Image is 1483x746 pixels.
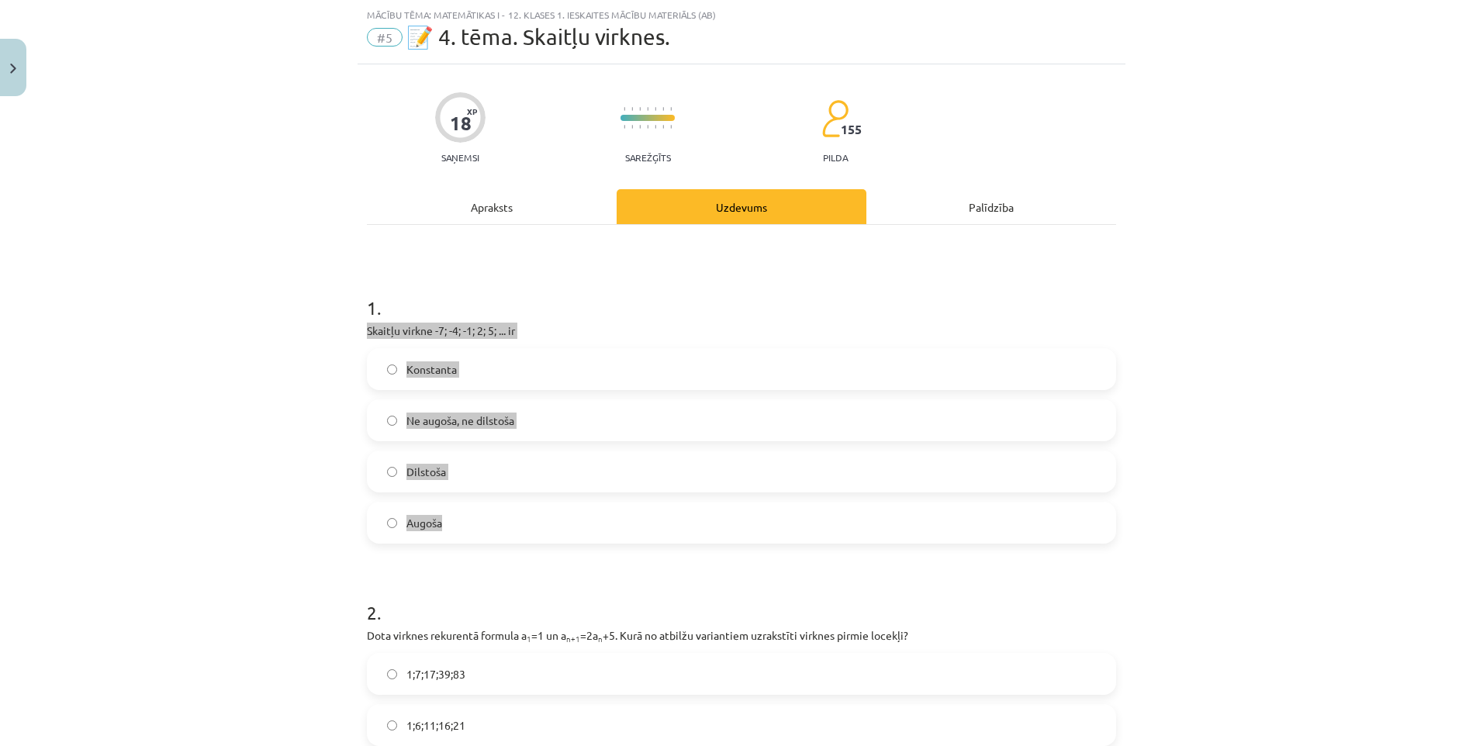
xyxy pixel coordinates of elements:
input: 1;7;17;39;83 [387,669,397,679]
img: icon-short-line-57e1e144782c952c97e751825c79c345078a6d821885a25fce030b3d8c18986b.svg [670,125,672,129]
img: icon-short-line-57e1e144782c952c97e751825c79c345078a6d821885a25fce030b3d8c18986b.svg [670,107,672,111]
span: #5 [367,28,403,47]
img: icon-short-line-57e1e144782c952c97e751825c79c345078a6d821885a25fce030b3d8c18986b.svg [655,107,656,111]
span: 1;7;17;39;83 [406,666,465,682]
img: icon-short-line-57e1e144782c952c97e751825c79c345078a6d821885a25fce030b3d8c18986b.svg [662,107,664,111]
p: Sarežģīts [625,152,671,163]
div: Palīdzība [866,189,1116,224]
p: pilda [823,152,848,163]
img: icon-short-line-57e1e144782c952c97e751825c79c345078a6d821885a25fce030b3d8c18986b.svg [655,125,656,129]
img: students-c634bb4e5e11cddfef0936a35e636f08e4e9abd3cc4e673bd6f9a4125e45ecb1.svg [821,99,849,138]
img: icon-short-line-57e1e144782c952c97e751825c79c345078a6d821885a25fce030b3d8c18986b.svg [647,125,648,129]
span: 155 [841,123,862,136]
span: Konstanta [406,361,457,378]
span: 1;6;11;16;21 [406,717,465,734]
div: 18 [450,112,472,134]
img: icon-short-line-57e1e144782c952c97e751825c79c345078a6d821885a25fce030b3d8c18986b.svg [639,107,641,111]
span: 📝 4. tēma. Skaitļu virknes. [406,24,670,50]
span: XP [467,107,477,116]
img: icon-short-line-57e1e144782c952c97e751825c79c345078a6d821885a25fce030b3d8c18986b.svg [624,125,625,129]
img: icon-short-line-57e1e144782c952c97e751825c79c345078a6d821885a25fce030b3d8c18986b.svg [631,125,633,129]
img: icon-close-lesson-0947bae3869378f0d4975bcd49f059093ad1ed9edebbc8119c70593378902aed.svg [10,64,16,74]
div: Apraksts [367,189,617,224]
input: Augoša [387,518,397,528]
input: Dilstoša [387,467,397,477]
sub: n+1 [566,633,580,644]
input: 1;6;11;16;21 [387,720,397,730]
p: Dota virknes rekurentā formula a =1 un a =2a +5. Kurā no atbilžu variantiem uzrakstīti virknes pi... [367,627,1116,644]
p: Saņemsi [435,152,486,163]
img: icon-short-line-57e1e144782c952c97e751825c79c345078a6d821885a25fce030b3d8c18986b.svg [631,107,633,111]
div: Mācību tēma: Matemātikas i - 12. klases 1. ieskaites mācību materiāls (ab) [367,9,1116,20]
div: Uzdevums [617,189,866,224]
img: icon-short-line-57e1e144782c952c97e751825c79c345078a6d821885a25fce030b3d8c18986b.svg [624,107,625,111]
input: Ne augoša, ne dilstoša [387,416,397,426]
h1: 2 . [367,575,1116,623]
p: Skaitļu virkne -7; -4; -1; 2; 5; ... ir [367,323,1116,339]
span: Ne augoša, ne dilstoša [406,413,514,429]
sub: 1 [527,633,531,644]
img: icon-short-line-57e1e144782c952c97e751825c79c345078a6d821885a25fce030b3d8c18986b.svg [662,125,664,129]
span: Dilstoša [406,464,446,480]
h1: 1 . [367,270,1116,318]
input: Konstanta [387,364,397,375]
img: icon-short-line-57e1e144782c952c97e751825c79c345078a6d821885a25fce030b3d8c18986b.svg [647,107,648,111]
img: icon-short-line-57e1e144782c952c97e751825c79c345078a6d821885a25fce030b3d8c18986b.svg [639,125,641,129]
span: Augoša [406,515,442,531]
sub: n [598,633,603,644]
